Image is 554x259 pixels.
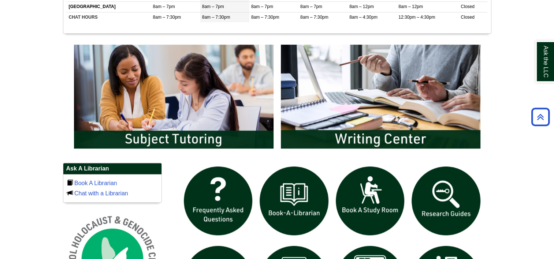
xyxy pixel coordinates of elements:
[63,163,161,174] h2: Ask A Librarian
[180,163,256,239] img: frequently asked questions
[461,15,474,20] span: Closed
[70,41,484,155] div: slideshow
[256,163,332,239] img: Book a Librarian icon links to book a librarian web page
[67,12,151,22] td: CHAT HOURS
[74,180,117,186] a: Book A Librarian
[300,15,328,20] span: 8am – 7:30pm
[461,4,474,9] span: Closed
[529,112,552,122] a: Back to Top
[349,15,378,20] span: 8am – 4:30pm
[408,163,484,239] img: Research Guides icon links to research guides web page
[277,41,484,152] img: Writing Center Information
[74,190,128,196] a: Chat with a Librarian
[153,4,175,9] span: 8am – 7pm
[202,15,230,20] span: 8am – 7:30pm
[398,4,423,9] span: 8am – 12pm
[398,15,435,20] span: 12:30pm – 4:30pm
[300,4,322,9] span: 8am – 7pm
[67,2,151,12] td: [GEOGRAPHIC_DATA]
[332,163,408,239] img: book a study room icon links to book a study room web page
[251,15,279,20] span: 8am – 7:30pm
[202,4,224,9] span: 8am – 7pm
[153,15,181,20] span: 8am – 7:30pm
[251,4,273,9] span: 8am – 7pm
[70,41,277,152] img: Subject Tutoring Information
[349,4,374,9] span: 8am – 12pm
